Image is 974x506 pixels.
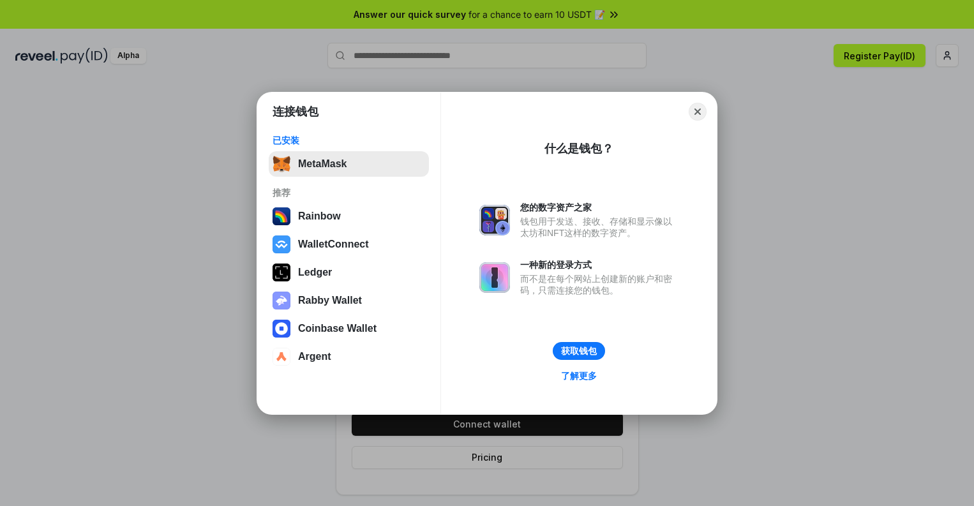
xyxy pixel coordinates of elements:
div: Ledger [298,267,332,278]
button: Ledger [269,260,429,285]
div: Coinbase Wallet [298,323,377,334]
button: 获取钱包 [553,342,605,360]
img: svg+xml,%3Csvg%20width%3D%2228%22%20height%3D%2228%22%20viewBox%3D%220%200%2028%2028%22%20fill%3D... [273,348,290,366]
div: 钱包用于发送、接收、存储和显示像以太坊和NFT这样的数字资产。 [520,216,678,239]
div: MetaMask [298,158,347,170]
button: Close [689,103,707,121]
img: svg+xml,%3Csvg%20xmlns%3D%22http%3A%2F%2Fwww.w3.org%2F2000%2Fsvg%22%20fill%3D%22none%22%20viewBox... [479,205,510,235]
div: Rainbow [298,211,341,222]
button: Coinbase Wallet [269,316,429,341]
div: 了解更多 [561,370,597,382]
div: Argent [298,351,331,362]
button: WalletConnect [269,232,429,257]
img: svg+xml,%3Csvg%20xmlns%3D%22http%3A%2F%2Fwww.w3.org%2F2000%2Fsvg%22%20fill%3D%22none%22%20viewBox... [479,262,510,293]
div: 而不是在每个网站上创建新的账户和密码，只需连接您的钱包。 [520,273,678,296]
h1: 连接钱包 [273,104,318,119]
button: MetaMask [269,151,429,177]
div: 推荐 [273,187,425,198]
div: 获取钱包 [561,345,597,357]
div: 什么是钱包？ [544,141,613,156]
button: Rainbow [269,204,429,229]
div: 您的数字资产之家 [520,202,678,213]
img: svg+xml,%3Csvg%20width%3D%2228%22%20height%3D%2228%22%20viewBox%3D%220%200%2028%2028%22%20fill%3D... [273,235,290,253]
img: svg+xml,%3Csvg%20width%3D%22120%22%20height%3D%22120%22%20viewBox%3D%220%200%20120%20120%22%20fil... [273,207,290,225]
button: Rabby Wallet [269,288,429,313]
button: Argent [269,344,429,369]
div: 一种新的登录方式 [520,259,678,271]
div: Rabby Wallet [298,295,362,306]
div: WalletConnect [298,239,369,250]
a: 了解更多 [553,368,604,384]
img: svg+xml,%3Csvg%20width%3D%2228%22%20height%3D%2228%22%20viewBox%3D%220%200%2028%2028%22%20fill%3D... [273,320,290,338]
div: 已安装 [273,135,425,146]
img: svg+xml,%3Csvg%20xmlns%3D%22http%3A%2F%2Fwww.w3.org%2F2000%2Fsvg%22%20width%3D%2228%22%20height%3... [273,264,290,281]
img: svg+xml,%3Csvg%20fill%3D%22none%22%20height%3D%2233%22%20viewBox%3D%220%200%2035%2033%22%20width%... [273,155,290,173]
img: svg+xml,%3Csvg%20xmlns%3D%22http%3A%2F%2Fwww.w3.org%2F2000%2Fsvg%22%20fill%3D%22none%22%20viewBox... [273,292,290,309]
